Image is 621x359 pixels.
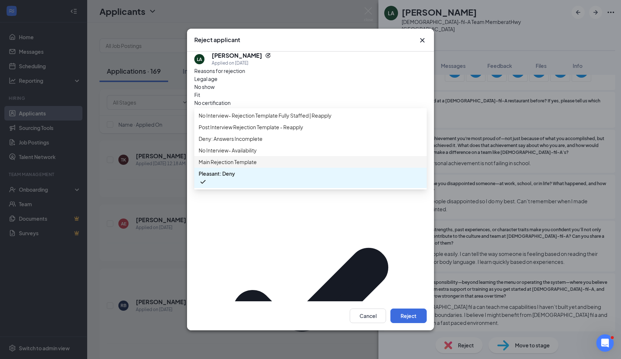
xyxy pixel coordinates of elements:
[212,52,262,60] h5: [PERSON_NAME]
[199,170,235,178] span: Pleasant: Deny
[265,53,271,58] svg: Reapply
[194,68,245,74] span: Reasons for rejection
[350,309,386,323] button: Cancel
[194,83,215,91] span: No show
[194,91,200,99] span: Fit
[199,135,263,143] span: Deny: Answers Incomplete
[194,99,231,107] span: No certification
[199,111,332,119] span: No Interview- Rejection Template Fully Staffed | Reapply
[194,75,218,83] span: Legal age
[199,178,207,186] svg: Checkmark
[212,60,271,67] div: Applied on [DATE]
[194,36,240,44] h3: Reject applicant
[596,334,614,352] iframe: Intercom live chat
[199,146,257,154] span: No Interview- Availability
[418,36,427,45] svg: Cross
[194,107,219,115] span: Availability
[199,158,257,166] span: Main Rejection Template
[197,56,202,62] div: LA
[390,309,427,323] button: Reject
[199,123,303,131] span: Post Interview Rejection Template - Reapply
[418,36,427,45] button: Close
